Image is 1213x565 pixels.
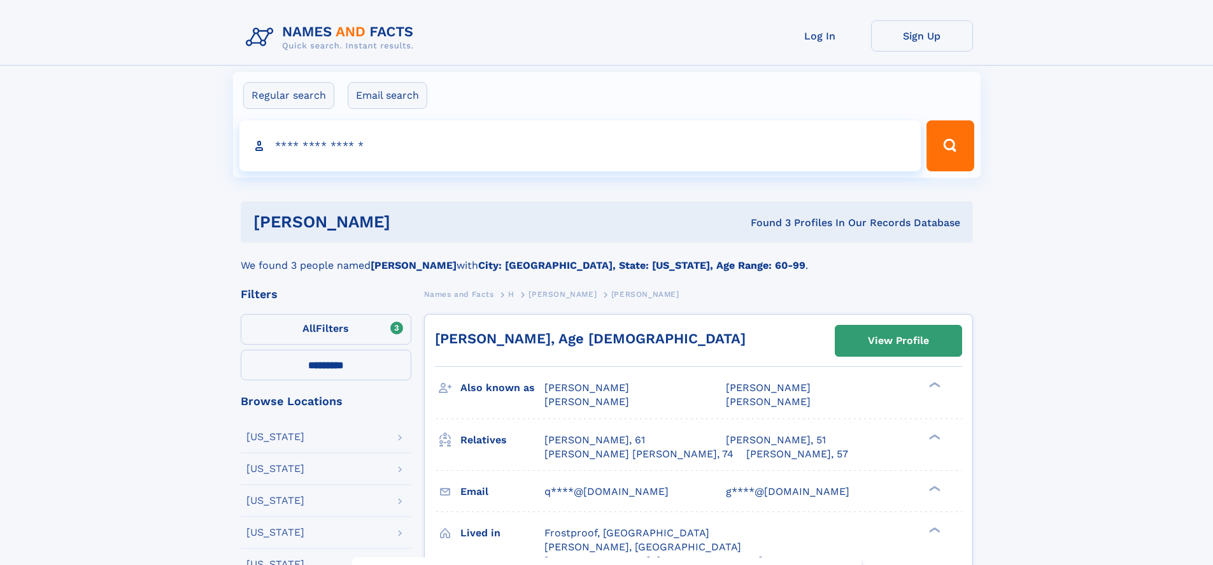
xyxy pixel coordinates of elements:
[544,447,734,461] a: [PERSON_NAME] [PERSON_NAME], 74
[926,526,941,534] div: ❯
[246,464,304,474] div: [US_STATE]
[544,382,629,394] span: [PERSON_NAME]
[435,331,746,347] a: [PERSON_NAME], Age [DEMOGRAPHIC_DATA]
[544,541,741,553] span: [PERSON_NAME], [GEOGRAPHIC_DATA]
[544,527,709,539] span: Frostproof, [GEOGRAPHIC_DATA]
[835,325,961,356] a: View Profile
[544,396,629,408] span: [PERSON_NAME]
[611,290,679,299] span: [PERSON_NAME]
[746,447,848,461] a: [PERSON_NAME], 57
[241,289,411,300] div: Filters
[302,322,316,334] span: All
[460,522,544,544] h3: Lived in
[460,481,544,503] h3: Email
[371,259,457,271] b: [PERSON_NAME]
[253,214,571,230] h1: [PERSON_NAME]
[241,396,411,407] div: Browse Locations
[528,290,597,299] span: [PERSON_NAME]
[528,286,597,302] a: [PERSON_NAME]
[246,527,304,538] div: [US_STATE]
[239,120,921,171] input: search input
[348,82,427,109] label: Email search
[241,243,973,273] div: We found 3 people named with .
[868,326,929,355] div: View Profile
[424,286,494,302] a: Names and Facts
[726,382,811,394] span: [PERSON_NAME]
[926,484,941,492] div: ❯
[241,314,411,345] label: Filters
[926,120,974,171] button: Search Button
[246,496,304,506] div: [US_STATE]
[726,433,826,447] a: [PERSON_NAME], 51
[871,20,973,52] a: Sign Up
[726,396,811,408] span: [PERSON_NAME]
[544,433,645,447] a: [PERSON_NAME], 61
[508,286,514,302] a: H
[241,20,424,55] img: Logo Names and Facts
[243,82,334,109] label: Regular search
[460,377,544,399] h3: Also known as
[926,433,941,441] div: ❯
[508,290,514,299] span: H
[246,432,304,442] div: [US_STATE]
[571,216,960,230] div: Found 3 Profiles In Our Records Database
[769,20,871,52] a: Log In
[460,429,544,451] h3: Relatives
[926,381,941,389] div: ❯
[478,259,805,271] b: City: [GEOGRAPHIC_DATA], State: [US_STATE], Age Range: 60-99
